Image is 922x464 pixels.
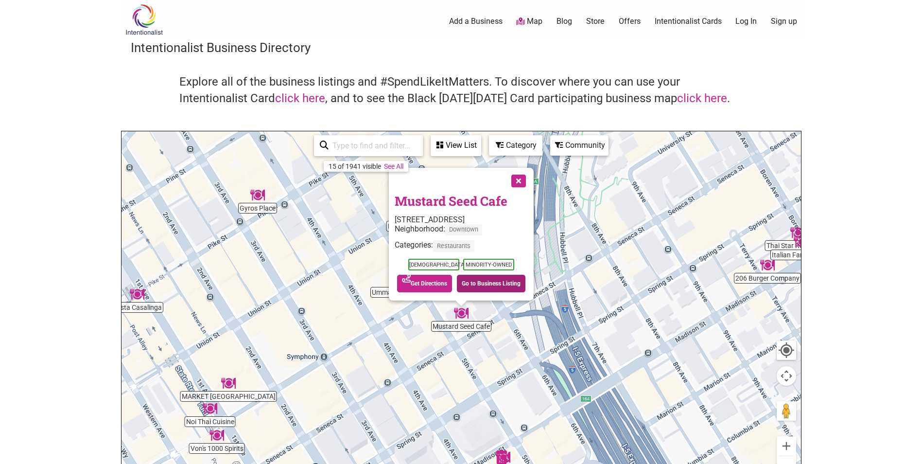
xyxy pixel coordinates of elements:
span: [DEMOGRAPHIC_DATA]-Owned [408,259,459,270]
div: Categories: [395,241,528,257]
a: Store [586,16,605,27]
button: Close [505,168,530,192]
span: Downtown [445,224,482,235]
a: See All [384,162,403,170]
button: Your Location [777,340,796,360]
button: Zoom in [777,436,796,456]
div: Community [551,136,608,155]
div: Von's 1000 Spirits [209,428,224,443]
div: Pasta Casalinga [130,287,144,302]
div: 206 Burger Company [760,258,775,272]
div: Italian Family Pizza [794,234,808,249]
div: Gyros Place [250,188,265,202]
h4: Explore all of the business listings and #SpendLikeItMatters. To discover where you can use your ... [179,74,743,107]
div: 15 of 1941 visible [329,162,381,170]
a: Go to Business Listing [457,275,525,292]
div: Noi Thai Cuisine [203,401,217,416]
a: Get Directions [397,275,452,292]
div: Type to search and filter [314,135,423,156]
a: click here [677,91,727,105]
div: View List [432,136,480,155]
span: Restaurants [433,241,474,252]
div: Neighborhood: [395,224,528,240]
img: Intentionalist [121,4,167,36]
a: Mustard Seed Cafe [395,193,507,209]
div: [STREET_ADDRESS] [395,215,528,224]
a: Blog [557,16,572,27]
div: Thai Star Restaurant [790,225,805,240]
a: Map [516,16,542,27]
div: Filter by Community [550,135,609,156]
button: Map camera controls [777,366,796,386]
a: Add a Business [449,16,503,27]
div: MARKET Seattle [221,376,236,391]
div: Filter by category [489,135,542,156]
a: Log In [735,16,757,27]
div: Category [490,136,541,155]
button: Drag Pegman onto the map to open Street View [777,401,796,421]
a: Intentionalist Cards [655,16,722,27]
div: Mustard Seed Cafe [454,306,469,321]
a: Offers [619,16,641,27]
h3: Intentionalist Business Directory [131,39,792,56]
span: Minority-Owned [463,259,514,270]
div: See a list of the visible businesses [431,135,481,156]
a: click here [275,91,325,105]
a: Sign up [771,16,797,27]
input: Type to find and filter... [329,136,417,155]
